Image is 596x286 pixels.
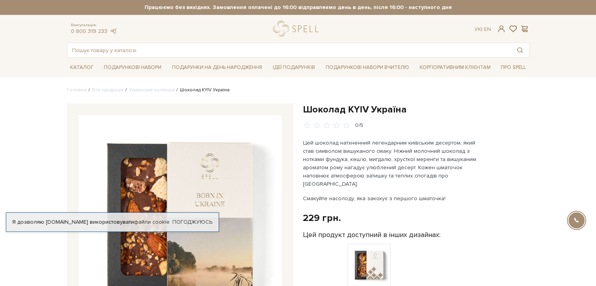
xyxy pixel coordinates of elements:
[71,28,107,34] a: 0 800 319 233
[174,87,230,94] li: Шоколад KYIV Україна
[475,26,491,33] div: Ук
[67,43,511,57] input: Пошук товару у каталозі
[303,194,487,203] p: Смакуйте насолоду, яка закохує з першого шматочка!
[172,219,212,226] a: Погоджуюсь
[129,87,174,93] a: Українська колекція
[484,26,491,33] a: En
[303,139,487,188] p: Цей шоколад натхненний легендарним київським десертом, який став символом вишуканого смаку. Ніжни...
[417,62,494,74] a: Корпоративним клієнтам
[67,62,97,74] a: Каталог
[303,212,341,224] div: 229 грн.
[71,23,117,28] span: Консультація:
[6,219,219,226] div: Я дозволяю [DOMAIN_NAME] використовувати
[169,62,265,74] a: Подарунки на День народження
[101,62,165,74] a: Подарункові набори
[67,4,529,11] strong: Працюємо без вихідних. Замовлення оплачені до 16:00 відправляємо день в день, після 16:00 - насту...
[511,43,529,57] button: Пошук товару у каталозі
[67,87,87,93] a: Головна
[355,122,363,129] div: 0/5
[498,62,529,74] a: Про Spell
[303,103,529,116] h1: Шоколад KYIV Україна
[109,28,117,34] a: telegram
[270,62,318,74] a: Ідеї подарунків
[92,87,123,93] a: Вся продукція
[303,230,440,239] label: Цей продукт доступний в інших дизайнах:
[481,26,482,33] span: |
[273,21,322,37] a: logo
[322,61,412,74] a: Подарункові набори Вчителю
[134,219,170,225] a: файли cookie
